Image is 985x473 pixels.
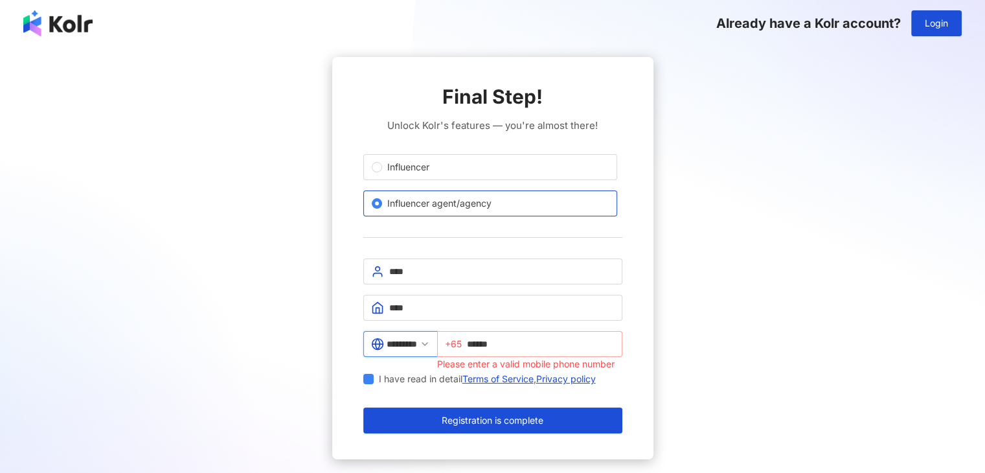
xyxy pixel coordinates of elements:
span: Final Step! [442,83,543,110]
a: Terms of Service [462,373,534,384]
span: Influencer [382,160,435,174]
div: Please enter a valid mobile phone number [437,357,622,371]
span: Registration is complete [442,415,543,426]
span: I have read in detail , [379,371,596,387]
span: Influencer agent/agency [382,196,497,211]
img: logo [23,10,93,36]
span: Login [925,18,948,29]
button: Registration is complete [363,408,622,433]
span: Already have a Kolr account? [716,16,901,31]
a: Privacy policy [536,373,596,384]
button: Login [911,10,962,36]
span: Unlock Kolr's features — you're almost there! [387,118,598,133]
span: +65 [445,337,462,351]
